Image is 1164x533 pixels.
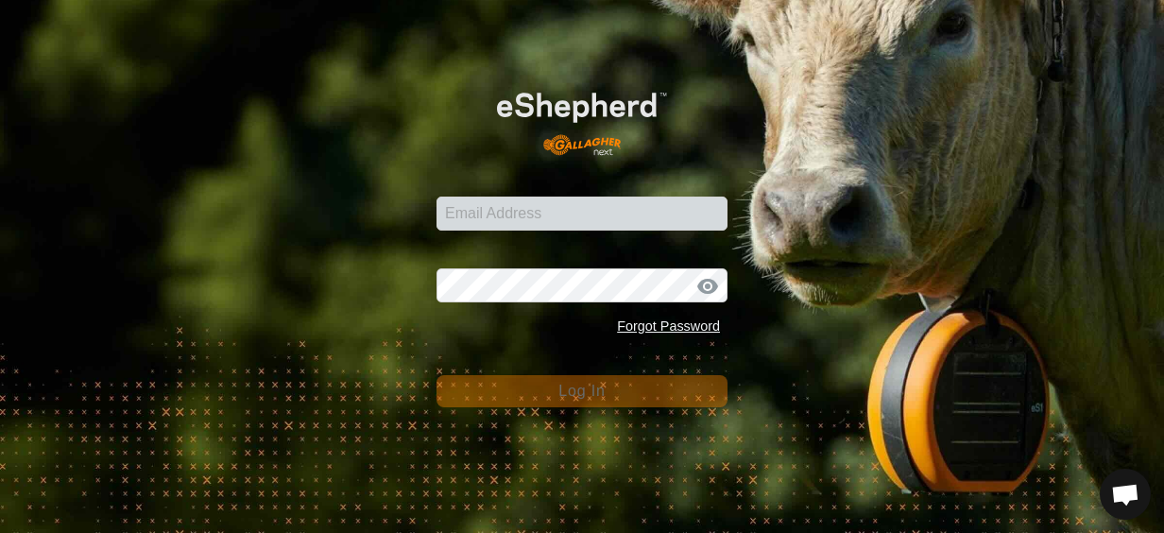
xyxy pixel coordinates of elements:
[436,197,727,231] input: Email Address
[466,68,698,167] img: E-shepherd Logo
[1100,469,1151,520] div: Open chat
[558,383,605,399] span: Log In
[436,375,727,407] button: Log In
[617,318,720,334] a: Forgot Password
